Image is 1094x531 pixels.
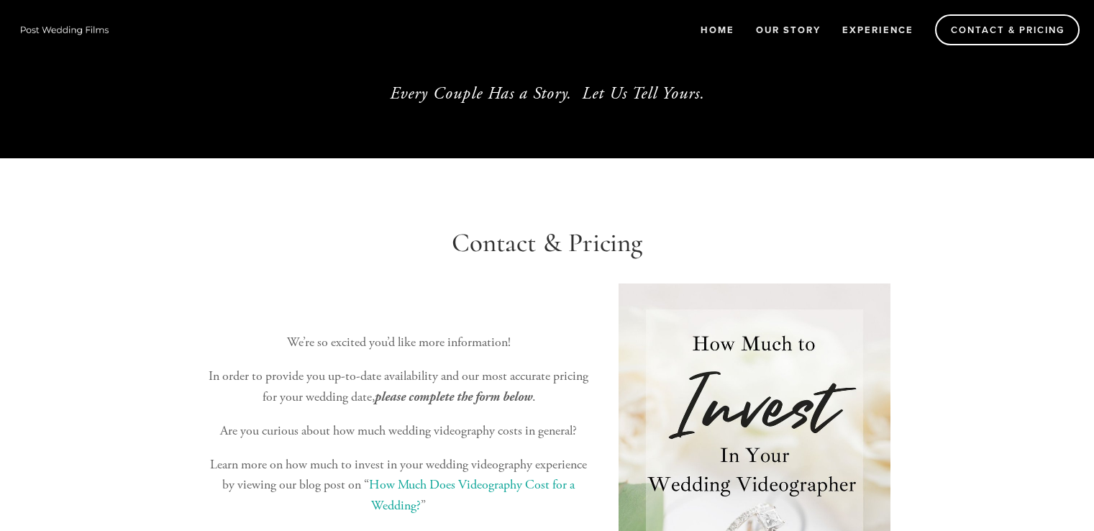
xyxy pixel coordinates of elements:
p: Every Couple Has a Story. Let Us Tell Yours. [227,81,868,106]
em: please complete the form below [375,389,532,404]
a: Contact & Pricing [935,14,1080,45]
a: Our Story [747,18,830,42]
a: Home [691,18,744,42]
p: Are you curious about how much wedding videography costs in general? [204,421,594,442]
p: Learn more on how much to invest in your wedding videography experience by viewing our blog post ... [204,455,594,517]
h1: Contact & Pricing [204,227,891,259]
p: We’re so excited you’d like more information! [204,332,594,353]
a: Experience [833,18,923,42]
p: In order to provide you up-to-date availability and our most accurate pricing for your wedding da... [204,366,594,408]
a: How Much Does Videography Cost for a Wedding? [369,476,578,514]
img: Wisconsin Wedding Videographer [14,19,115,40]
